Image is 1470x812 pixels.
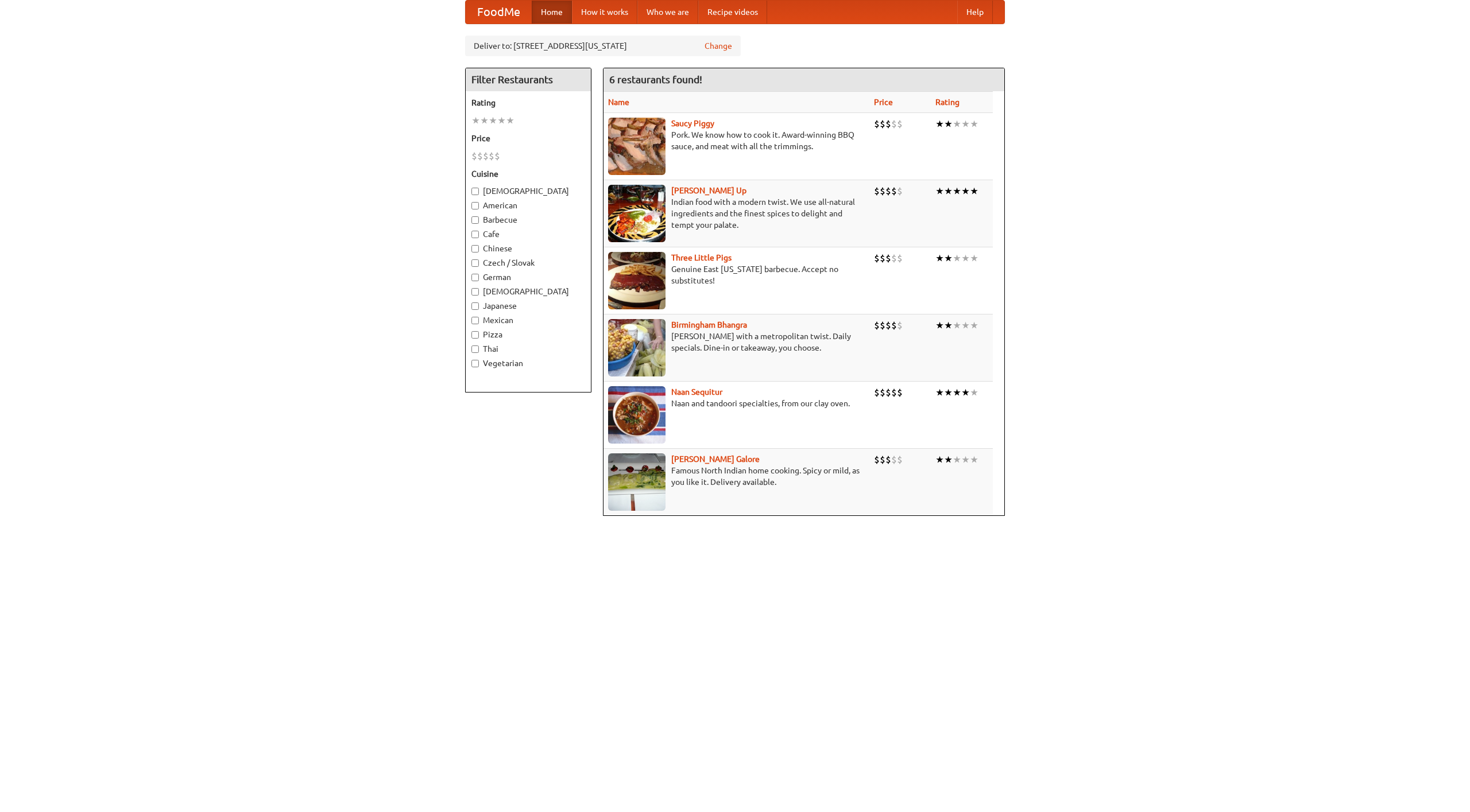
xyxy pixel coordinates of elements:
[471,274,479,281] input: German
[608,185,666,242] img: curryup.jpg
[471,271,585,283] label: German
[609,74,702,85] ng-pluralize: 6 restaurants found!
[494,150,500,162] li: $
[885,185,891,197] li: $
[961,185,970,197] li: ★
[471,257,585,269] label: Czech / Slovak
[471,216,479,224] input: Barbecue
[608,263,865,286] p: Genuine East [US_STATE] barbecue. Accept no substitutes!
[970,185,978,197] li: ★
[885,453,891,466] li: $
[953,118,961,130] li: ★
[608,319,666,376] img: bhangra.jpg
[874,319,880,332] li: $
[970,118,978,130] li: ★
[465,36,741,56] div: Deliver to: [STREET_ADDRESS][US_STATE]
[572,1,637,24] a: How it works
[471,185,585,197] label: [DEMOGRAPHIC_DATA]
[471,259,479,267] input: Czech / Slovak
[891,185,897,197] li: $
[608,252,666,309] img: littlepigs.jpg
[471,97,585,108] h5: Rating
[471,358,585,369] label: Vegetarian
[671,320,747,329] a: Birmingham Bhangra
[671,186,746,195] a: [PERSON_NAME] Up
[671,253,732,262] a: Three Little Pigs
[608,196,865,231] p: Indian food with a modern twist. We use all-natural ingredients and the finest spices to delight ...
[671,387,722,397] a: Naan Sequitur
[497,114,506,127] li: ★
[953,252,961,265] li: ★
[471,114,480,127] li: ★
[671,454,760,464] a: [PERSON_NAME] Galore
[944,185,953,197] li: ★
[874,118,880,130] li: $
[471,200,585,211] label: American
[466,1,532,24] a: FoodMe
[880,118,885,130] li: $
[970,453,978,466] li: ★
[944,453,953,466] li: ★
[891,118,897,130] li: $
[880,185,885,197] li: $
[471,243,585,254] label: Chinese
[885,118,891,130] li: $
[471,302,479,310] input: Japanese
[970,386,978,399] li: ★
[471,231,479,238] input: Cafe
[489,114,497,127] li: ★
[874,453,880,466] li: $
[471,343,585,355] label: Thai
[506,114,514,127] li: ★
[880,319,885,332] li: $
[953,319,961,332] li: ★
[471,202,479,209] input: American
[944,386,953,399] li: ★
[489,150,494,162] li: $
[471,133,585,144] h5: Price
[970,252,978,265] li: ★
[935,319,944,332] li: ★
[961,386,970,399] li: ★
[935,185,944,197] li: ★
[471,228,585,240] label: Cafe
[897,252,903,265] li: $
[957,1,993,24] a: Help
[471,300,585,312] label: Japanese
[608,386,666,444] img: naansequitur.jpg
[874,185,880,197] li: $
[471,150,477,162] li: $
[935,118,944,130] li: ★
[874,386,880,399] li: $
[885,319,891,332] li: $
[471,329,585,340] label: Pizza
[935,98,960,107] a: Rating
[874,252,880,265] li: $
[477,150,483,162] li: $
[891,386,897,399] li: $
[885,252,891,265] li: $
[471,188,479,195] input: [DEMOGRAPHIC_DATA]
[961,453,970,466] li: ★
[935,252,944,265] li: ★
[961,319,970,332] li: ★
[471,360,479,367] input: Vegetarian
[671,119,714,128] a: Saucy Piggy
[874,98,893,107] a: Price
[953,453,961,466] li: ★
[885,386,891,399] li: $
[970,319,978,332] li: ★
[608,398,865,409] p: Naan and tandoori specialties, from our clay oven.
[637,1,698,24] a: Who we are
[471,331,479,339] input: Pizza
[471,288,479,296] input: [DEMOGRAPHIC_DATA]
[471,317,479,324] input: Mexican
[880,386,885,399] li: $
[897,453,903,466] li: $
[608,98,629,107] a: Name
[944,319,953,332] li: ★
